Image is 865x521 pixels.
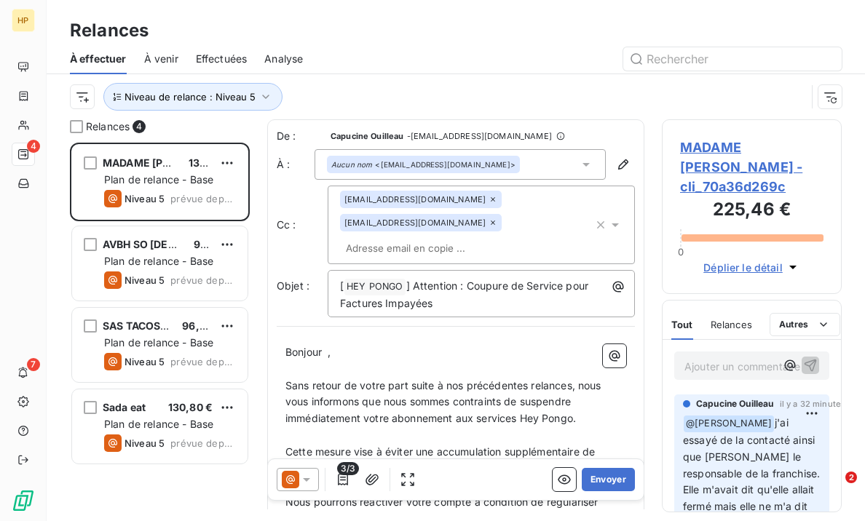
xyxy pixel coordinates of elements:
div: grid [70,143,250,521]
label: Cc : [277,218,328,232]
span: À effectuer [70,52,127,66]
button: Envoyer [582,468,635,491]
span: 4 [133,120,146,133]
span: Sans retour de votre part suite à nos précédentes relances, nous vous informons que nous sommes c... [285,379,604,425]
span: Sada eat [103,401,146,413]
span: Plan de relance - Base [104,418,213,430]
span: Niveau 5 [125,356,165,367]
button: Autres [770,313,840,336]
span: Niveau 5 [125,193,165,204]
span: 0 [678,246,684,258]
span: 130,66 € [189,156,233,169]
span: [EMAIL_ADDRESS][DOMAIN_NAME] [344,195,486,204]
div: HP [12,9,35,32]
span: Plan de relance - Base [104,173,213,186]
span: ] Attention : Coupure de Service pour Factures Impayées [340,279,591,309]
span: Niveau de relance : Niveau 5 [125,91,256,103]
span: 7 [27,358,40,371]
span: 3/3 [337,462,359,475]
span: 94,80 € [194,238,234,250]
span: Cette mesure vise à éviter une accumulation supplémentaire de dettes dans notre trésorerie et d'i... [285,445,598,474]
span: prévue depuis 2 jours [170,193,236,204]
span: prévue depuis 2 jours [170,356,236,367]
h3: Relances [70,17,149,44]
span: Analyse [264,52,303,66]
button: Déplier le détail [699,259,805,276]
input: Rechercher [623,47,842,71]
span: Effectuées [196,52,248,66]
span: il y a 32 minutes [780,399,845,408]
label: À : [277,157,315,172]
span: Tout [671,319,693,330]
span: Déplier le détail [703,260,783,275]
span: AVBH SO [DEMOGRAPHIC_DATA] [103,238,267,250]
span: 130,80 € [168,401,213,413]
span: Niveau 5 [125,274,165,286]
span: Plan de relance - Base [104,255,213,267]
span: prévue depuis 2 jours [170,274,236,286]
button: Niveau de relance : Niveau 5 [103,83,283,111]
span: [EMAIL_ADDRESS][DOMAIN_NAME] [344,218,486,227]
span: SAS TACOS ONET [103,319,192,332]
span: Objet : [277,279,309,292]
em: Aucun nom [331,159,372,170]
span: Capucine Ouilleau [696,397,774,410]
span: De : [277,129,328,143]
span: - [EMAIL_ADDRESS][DOMAIN_NAME] [407,132,552,140]
span: 96,29 € [182,319,222,332]
span: Capucine Ouilleau [331,132,404,140]
input: Adresse email en copie ... [340,237,508,259]
span: Plan de relance - Base [104,336,213,349]
span: @ [PERSON_NAME] [684,415,774,432]
span: Bonjour [285,346,322,358]
span: prévue depuis 2 jours [170,437,236,449]
span: À venir [144,52,178,66]
span: Relances [86,119,130,134]
span: MADAME [PERSON_NAME] [103,156,240,169]
h3: 225,46 € [680,196,823,226]
span: Relances [711,319,752,330]
iframe: Intercom live chat [815,472,850,506]
div: <[EMAIL_ADDRESS][DOMAIN_NAME]> [331,159,516,170]
span: 2 [845,472,857,483]
img: Logo LeanPay [12,489,35,512]
span: HEY PONGO [344,279,405,295]
span: 4 [27,140,40,153]
span: [ [340,279,344,292]
span: Niveau 5 [125,437,165,449]
span: MADAME [PERSON_NAME] - cli_70a36d269c [680,138,823,196]
span: , [328,346,331,358]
